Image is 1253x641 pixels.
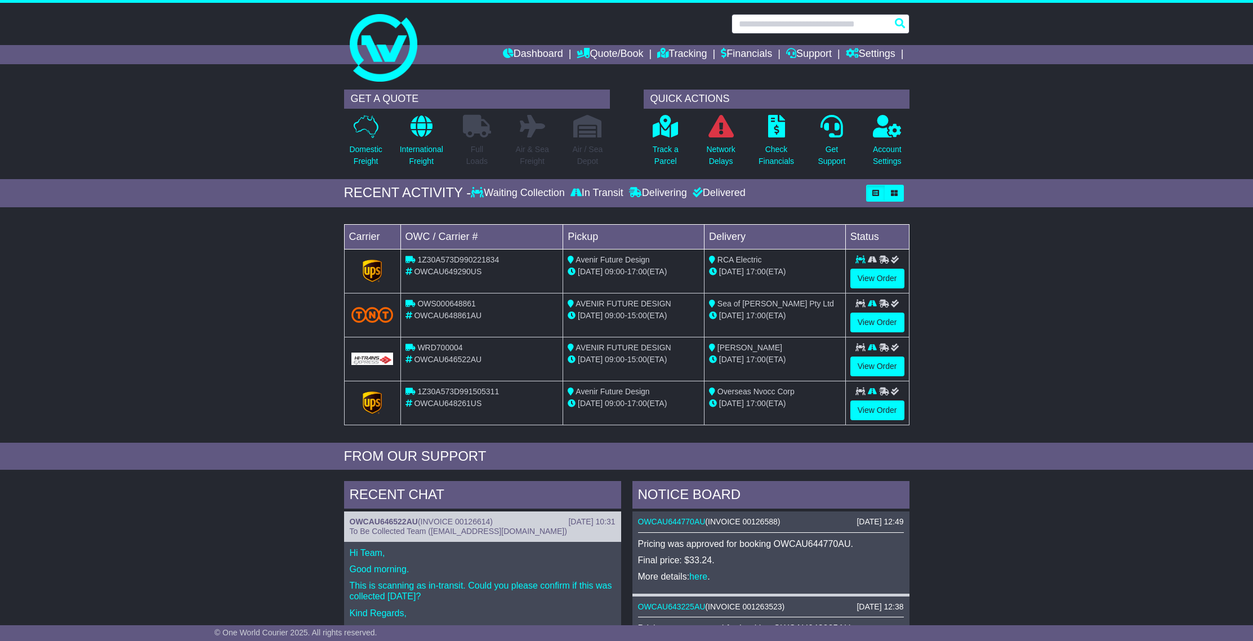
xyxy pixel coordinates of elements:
[627,311,647,320] span: 15:00
[717,255,762,264] span: RCA Electric
[746,399,766,408] span: 17:00
[568,517,615,527] div: [DATE] 10:31
[577,45,643,64] a: Quote/Book
[349,114,382,173] a: DomesticFreight
[576,255,649,264] span: Avenir Future Design
[414,267,481,276] span: OWCAU649290US
[638,602,904,612] div: ( )
[638,517,904,527] div: ( )
[759,144,794,167] p: Check Financials
[350,580,616,602] p: This is scanning as in-transit. Could you please confirm if this was collected [DATE]?
[350,547,616,558] p: Hi Team,
[576,387,649,396] span: Avenir Future Design
[638,538,904,549] p: Pricing was approved for booking OWCAU644770AU.
[349,144,382,167] p: Domestic Freight
[568,187,626,199] div: In Transit
[817,114,846,173] a: GetSupport
[709,310,841,322] div: (ETA)
[709,398,841,409] div: (ETA)
[350,564,616,575] p: Good morning.
[605,267,625,276] span: 09:00
[350,527,567,536] span: To Be Collected Team ([EMAIL_ADDRESS][DOMAIN_NAME])
[689,572,707,581] a: here
[653,144,679,167] p: Track a Parcel
[350,517,616,527] div: ( )
[568,398,699,409] div: - (ETA)
[351,307,394,322] img: TNT_Domestic.png
[573,144,603,167] p: Air / Sea Depot
[690,187,746,199] div: Delivered
[399,114,444,173] a: InternationalFreight
[350,608,616,618] p: Kind Regards,
[719,311,744,320] span: [DATE]
[721,45,772,64] a: Financials
[719,267,744,276] span: [DATE]
[873,144,902,167] p: Account Settings
[578,267,603,276] span: [DATE]
[850,313,904,332] a: View Order
[578,399,603,408] span: [DATE]
[652,114,679,173] a: Track aParcel
[709,266,841,278] div: (ETA)
[414,399,481,408] span: OWCAU648261US
[417,255,499,264] span: 1Z30A573D990221834
[627,355,647,364] span: 15:00
[344,90,610,109] div: GET A QUOTE
[638,517,706,526] a: OWCAU644770AU
[872,114,902,173] a: AccountSettings
[746,311,766,320] span: 17:00
[850,400,904,420] a: View Order
[644,90,909,109] div: QUICK ACTIONS
[414,311,481,320] span: OWCAU648861AU
[568,354,699,366] div: - (ETA)
[746,355,766,364] span: 17:00
[414,355,481,364] span: OWCAU646522AU
[578,311,603,320] span: [DATE]
[605,355,625,364] span: 09:00
[215,628,377,637] span: © One World Courier 2025. All rights reserved.
[605,399,625,408] span: 09:00
[818,144,845,167] p: Get Support
[638,555,904,566] p: Final price: $33.24.
[503,45,563,64] a: Dashboard
[344,185,471,201] div: RECENT ACTIVITY -
[717,299,834,308] span: Sea of [PERSON_NAME] Pty Ltd
[576,343,671,352] span: AVENIR FUTURE DESIGN
[845,224,909,249] td: Status
[400,144,443,167] p: International Freight
[850,357,904,376] a: View Order
[706,144,735,167] p: Network Delays
[632,481,909,511] div: NOTICE BOARD
[719,399,744,408] span: [DATE]
[746,267,766,276] span: 17:00
[708,517,778,526] span: INVOICE 00126588
[758,114,795,173] a: CheckFinancials
[638,623,904,634] p: Pricing was approved for booking OWCAU643225AU.
[417,299,476,308] span: OWS000648861
[704,224,845,249] td: Delivery
[578,355,603,364] span: [DATE]
[417,387,499,396] span: 1Z30A573D991505311
[363,260,382,282] img: GetCarrierServiceLogo
[568,266,699,278] div: - (ETA)
[516,144,549,167] p: Air & Sea Freight
[638,571,904,582] p: More details: .
[350,624,616,635] p: [PERSON_NAME]
[626,187,690,199] div: Delivering
[850,269,904,288] a: View Order
[627,399,647,408] span: 17:00
[344,448,909,465] div: FROM OUR SUPPORT
[471,187,567,199] div: Waiting Collection
[708,602,782,611] span: INVOICE 001263523
[638,602,706,611] a: OWCAU643225AU
[344,224,400,249] td: Carrier
[363,391,382,414] img: GetCarrierServiceLogo
[421,517,491,526] span: INVOICE 00126614
[706,114,735,173] a: NetworkDelays
[344,481,621,511] div: RECENT CHAT
[350,517,418,526] a: OWCAU646522AU
[563,224,704,249] td: Pickup
[417,343,462,352] span: WRD700004
[846,45,895,64] a: Settings
[857,602,903,612] div: [DATE] 12:38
